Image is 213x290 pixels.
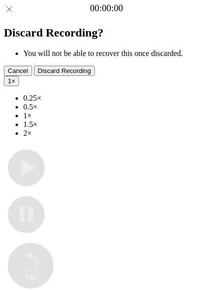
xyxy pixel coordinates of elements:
li: 2× [23,129,209,138]
li: 1× [23,111,209,120]
span: 1 [8,77,11,85]
button: Cancel [4,66,32,76]
a: 00:00:00 [90,3,123,14]
li: You will not be able to recover this once discarded. [23,49,209,58]
li: 0.5× [23,103,209,111]
button: Discard Recording [34,66,95,76]
h2: Discard Recording? [4,26,209,39]
button: 1× [4,76,19,86]
li: 1.5× [23,120,209,129]
li: 0.25× [23,94,209,103]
